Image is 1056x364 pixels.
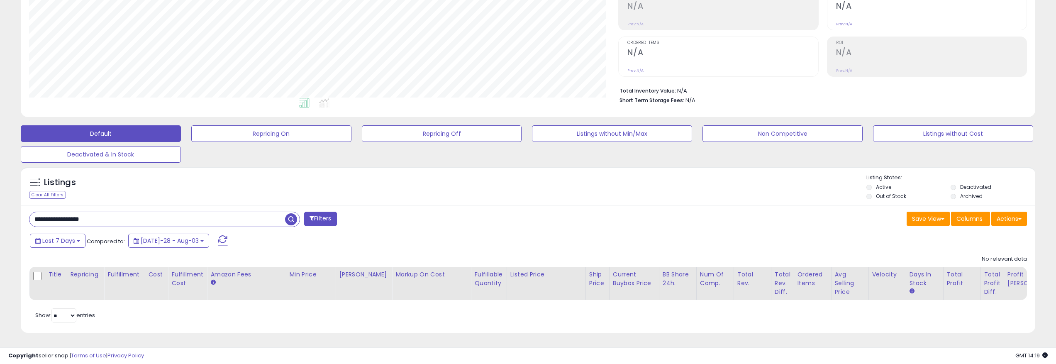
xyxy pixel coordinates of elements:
button: Listings without Cost [873,125,1033,142]
span: Last 7 Days [42,237,75,245]
div: Total Rev. Diff. [775,270,790,296]
div: Current Buybox Price [613,270,656,288]
button: Default [21,125,181,142]
h5: Listings [44,177,76,188]
button: Filters [304,212,337,226]
p: Listing States: [866,174,1035,182]
span: Compared to: [87,237,125,245]
small: Amazon Fees. [210,279,215,286]
div: Fulfillment Cost [171,270,203,288]
button: Save View [907,212,950,226]
h2: N/A [836,1,1027,12]
div: Listed Price [510,270,582,279]
label: Out of Stock [876,193,906,200]
div: seller snap | | [8,352,144,360]
button: [DATE]-28 - Aug-03 [128,234,209,248]
div: BB Share 24h. [663,270,693,288]
a: Privacy Policy [107,352,144,359]
button: Repricing Off [362,125,522,142]
div: Clear All Filters [29,191,66,199]
h2: N/A [627,48,818,59]
button: Non Competitive [702,125,863,142]
small: Prev: N/A [627,22,644,27]
b: Total Inventory Value: [619,87,676,94]
div: Cost [149,270,165,279]
small: Prev: N/A [627,68,644,73]
span: 2025-08-11 14:19 GMT [1015,352,1048,359]
button: Deactivated & In Stock [21,146,181,163]
div: Fulfillment [107,270,141,279]
button: Last 7 Days [30,234,85,248]
span: N/A [685,96,695,104]
div: Ship Price [589,270,606,288]
div: Total Profit Diff. [984,270,1000,296]
button: Listings without Min/Max [532,125,692,142]
div: No relevant data [982,255,1027,263]
div: Fulfillable Quantity [474,270,503,288]
span: Columns [956,215,983,223]
label: Active [876,183,891,191]
label: Archived [960,193,983,200]
b: Short Term Storage Fees: [619,97,684,104]
h2: N/A [627,1,818,12]
button: Actions [991,212,1027,226]
div: Min Price [289,270,332,279]
div: Ordered Items [797,270,828,288]
div: [PERSON_NAME] [339,270,388,279]
div: Total Rev. [737,270,768,288]
label: Deactivated [960,183,991,191]
div: Title [48,270,63,279]
div: Total Profit [947,270,977,288]
div: Velocity [872,270,902,279]
div: Repricing [70,270,100,279]
span: Show: entries [35,311,95,319]
button: Columns [951,212,990,226]
button: Repricing On [191,125,351,142]
h2: N/A [836,48,1027,59]
span: ROI [836,41,1027,45]
div: Markup on Cost [395,270,467,279]
small: Prev: N/A [836,68,852,73]
strong: Copyright [8,352,39,359]
small: Days In Stock. [910,288,915,295]
span: [DATE]-28 - Aug-03 [141,237,199,245]
li: N/A [619,85,1021,95]
div: Num of Comp. [700,270,730,288]
span: Ordered Items [627,41,818,45]
div: Amazon Fees [210,270,282,279]
div: Days In Stock [910,270,940,288]
a: Terms of Use [71,352,106,359]
small: Prev: N/A [836,22,852,27]
div: Avg Selling Price [835,270,865,296]
th: The percentage added to the cost of goods (COGS) that forms the calculator for Min & Max prices. [392,267,471,300]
